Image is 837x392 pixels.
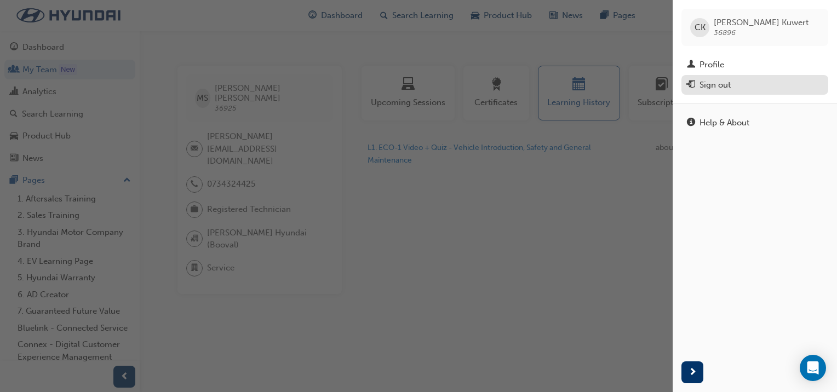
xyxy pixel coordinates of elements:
div: Help & About [700,117,749,129]
span: [PERSON_NAME] Kuwert [714,18,809,27]
div: Profile [700,59,724,71]
div: Open Intercom Messenger [800,355,826,381]
span: next-icon [689,366,697,379]
span: 36896 [714,28,736,37]
span: info-icon [687,118,695,128]
span: exit-icon [687,80,695,90]
button: Sign out [681,75,828,95]
span: CK [695,21,706,34]
div: Sign out [700,79,731,91]
a: Help & About [681,113,828,133]
span: man-icon [687,60,695,70]
a: Profile [681,55,828,75]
